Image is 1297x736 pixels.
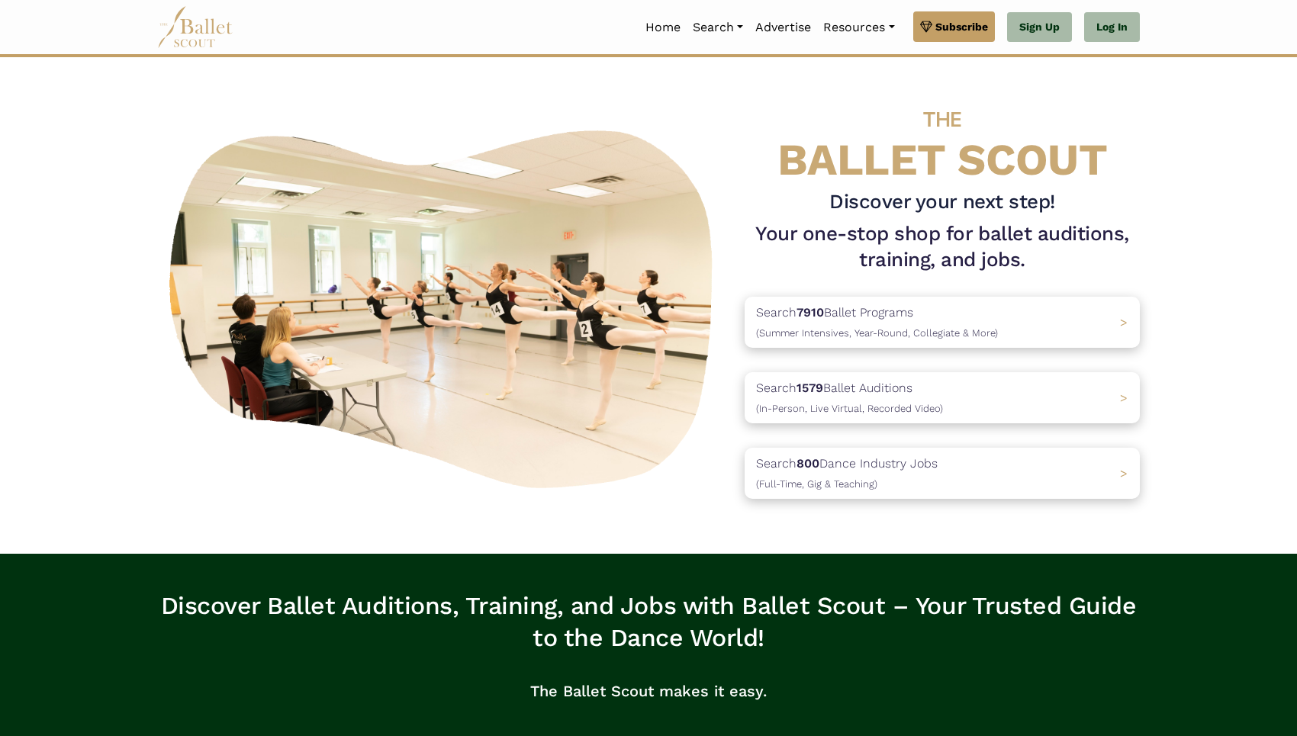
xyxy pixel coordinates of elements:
[639,11,687,43] a: Home
[745,297,1140,348] a: Search7910Ballet Programs(Summer Intensives, Year-Round, Collegiate & More)>
[797,456,819,471] b: 800
[756,403,943,414] span: (In-Person, Live Virtual, Recorded Video)
[745,189,1140,215] h3: Discover your next step!
[157,590,1140,654] h3: Discover Ballet Auditions, Training, and Jobs with Ballet Scout – Your Trusted Guide to the Dance...
[756,378,943,417] p: Search Ballet Auditions
[157,114,732,497] img: A group of ballerinas talking to each other in a ballet studio
[157,667,1140,715] p: The Ballet Scout makes it easy.
[749,11,817,43] a: Advertise
[745,372,1140,423] a: Search1579Ballet Auditions(In-Person, Live Virtual, Recorded Video) >
[745,221,1140,273] h1: Your one-stop shop for ballet auditions, training, and jobs.
[756,478,877,490] span: (Full-Time, Gig & Teaching)
[756,327,998,339] span: (Summer Intensives, Year-Round, Collegiate & More)
[1120,466,1128,480] span: >
[797,305,824,320] b: 7910
[817,11,900,43] a: Resources
[923,107,961,132] span: THE
[756,454,938,493] p: Search Dance Industry Jobs
[920,18,932,35] img: gem.svg
[797,381,823,395] b: 1579
[745,88,1140,183] h4: BALLET SCOUT
[687,11,749,43] a: Search
[913,11,995,42] a: Subscribe
[745,448,1140,499] a: Search800Dance Industry Jobs(Full-Time, Gig & Teaching) >
[1007,12,1072,43] a: Sign Up
[935,18,988,35] span: Subscribe
[1120,315,1128,329] span: >
[1120,390,1128,405] span: >
[1084,12,1140,43] a: Log In
[756,303,998,342] p: Search Ballet Programs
